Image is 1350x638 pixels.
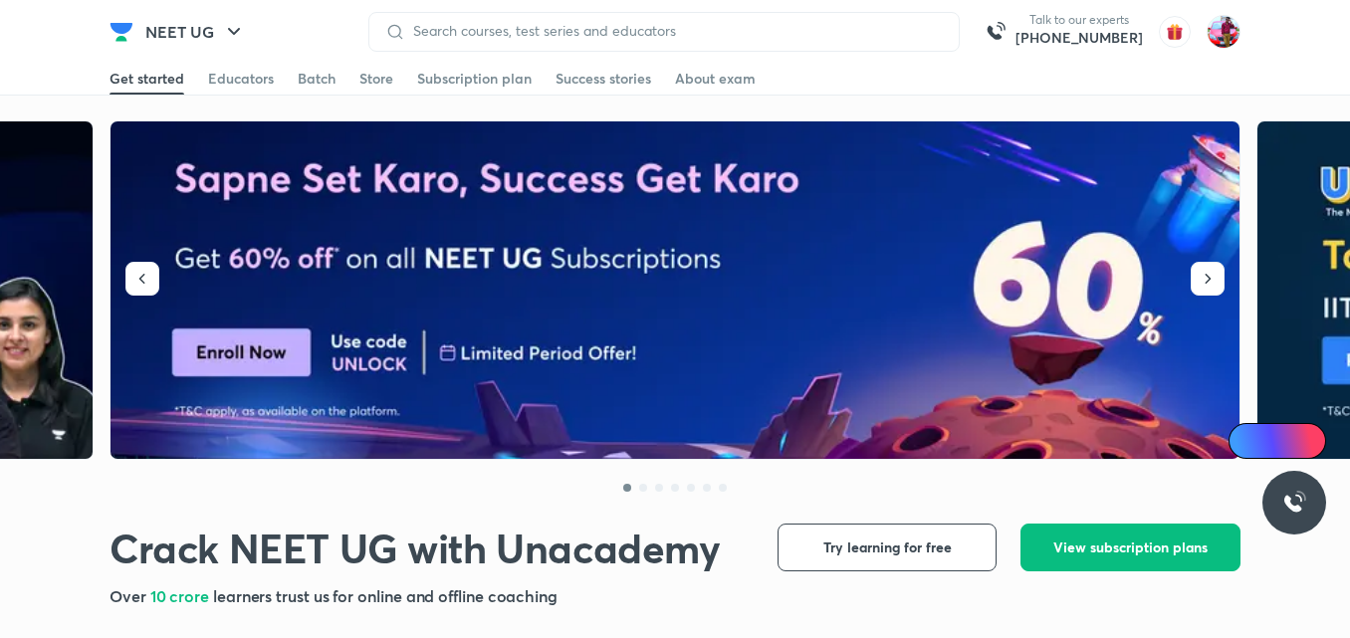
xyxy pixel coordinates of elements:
img: ttu [1282,491,1306,515]
span: View subscription plans [1053,537,1208,557]
button: Try learning for free [778,524,997,571]
span: Try learning for free [823,537,952,557]
button: View subscription plans [1020,524,1240,571]
div: Subscription plan [417,69,532,89]
span: Over [110,585,150,606]
a: Subscription plan [417,63,532,95]
div: Get started [110,69,184,89]
div: Store [359,69,393,89]
div: Success stories [556,69,651,89]
a: About exam [675,63,756,95]
img: Icon [1240,433,1256,449]
h1: Crack NEET UG with Unacademy [110,524,721,572]
img: Company Logo [110,20,133,44]
div: About exam [675,69,756,89]
p: Talk to our experts [1015,12,1143,28]
img: call-us [976,12,1015,52]
a: Success stories [556,63,651,95]
div: Educators [208,69,274,89]
span: Ai Doubts [1261,433,1314,449]
span: 10 crore [150,585,213,606]
span: learners trust us for online and offline coaching [213,585,558,606]
a: Ai Doubts [1229,423,1326,459]
div: Batch [298,69,336,89]
input: Search courses, test series and educators [405,23,943,39]
a: Get started [110,63,184,95]
img: Shankar Nag [1207,15,1240,49]
a: Store [359,63,393,95]
button: NEET UG [133,12,258,52]
a: [PHONE_NUMBER] [1015,28,1143,48]
a: Educators [208,63,274,95]
img: avatar [1159,16,1191,48]
a: Batch [298,63,336,95]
